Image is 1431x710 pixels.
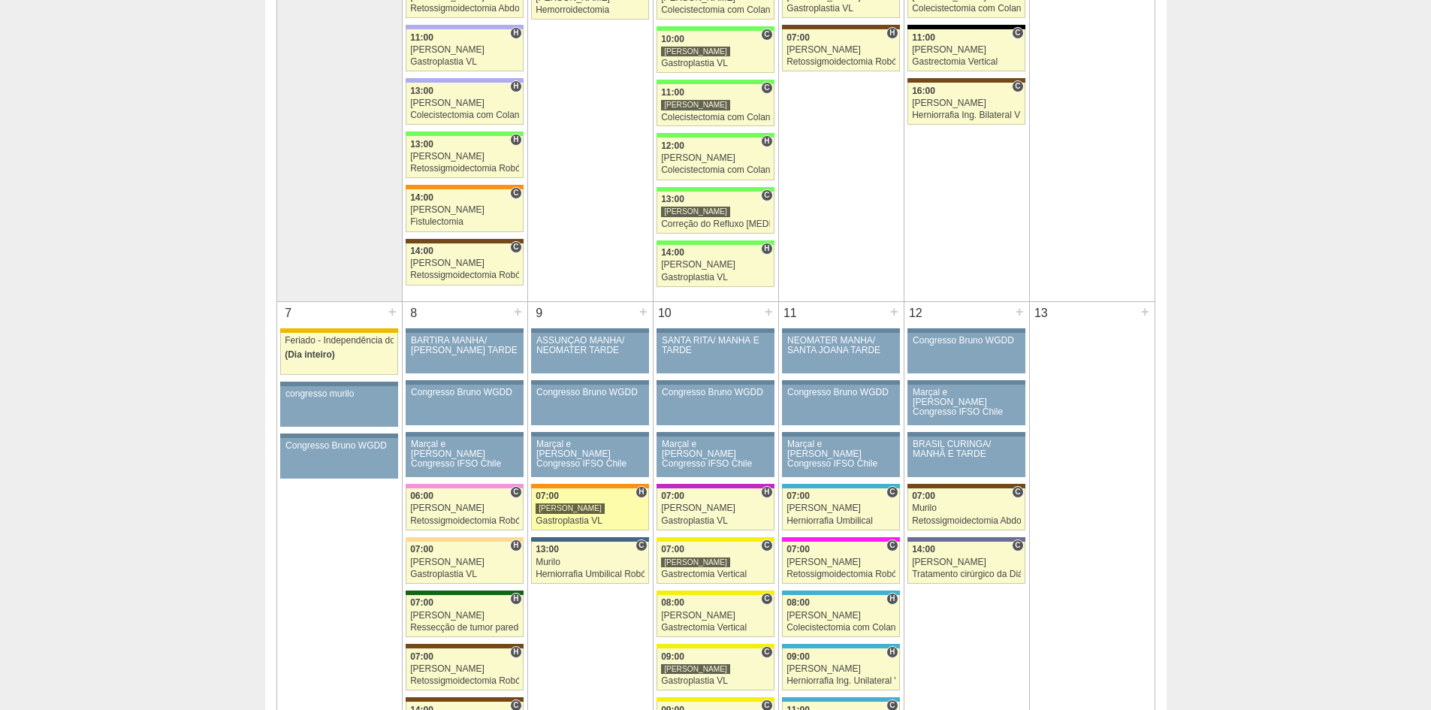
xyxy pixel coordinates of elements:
[907,328,1025,333] div: Key: Aviso
[661,611,770,621] div: [PERSON_NAME]
[907,29,1025,71] a: C 11:00 [PERSON_NAME] Gastrectomia Vertical
[1013,302,1026,322] div: +
[661,623,770,633] div: Gastrectomia Vertical
[406,328,523,333] div: Key: Aviso
[657,192,774,234] a: C 13:00 [PERSON_NAME] Correção do Refluxo [MEDICAL_DATA] esofágico Robótico
[411,388,518,397] div: Congresso Bruno WGDD
[510,187,521,199] span: Consultório
[410,32,433,43] span: 11:00
[531,385,648,425] a: Congresso Bruno WGDD
[1139,302,1152,322] div: +
[786,611,895,621] div: [PERSON_NAME]
[280,386,397,427] a: congresso murilo
[782,437,899,477] a: Marçal e [PERSON_NAME] Congresso IFSO Chile
[528,302,551,325] div: 9
[912,4,1021,14] div: Colecistectomia com Colangiografia VL
[661,503,770,513] div: [PERSON_NAME]
[657,432,774,437] div: Key: Aviso
[786,664,895,674] div: [PERSON_NAME]
[661,219,770,229] div: Correção do Refluxo [MEDICAL_DATA] esofágico Robótico
[512,302,524,322] div: +
[912,32,935,43] span: 11:00
[280,438,397,479] a: Congresso Bruno WGDD
[907,385,1025,425] a: Marçal e [PERSON_NAME] Congresso IFSO Chile
[410,270,519,280] div: Retossigmoidectomia Robótica
[531,328,648,333] div: Key: Aviso
[761,243,772,255] span: Hospital
[280,434,397,438] div: Key: Aviso
[406,78,523,83] div: Key: Christóvão da Gama
[661,59,770,68] div: Gastroplastia VL
[661,544,684,554] span: 07:00
[787,440,895,470] div: Marçal e [PERSON_NAME] Congresso IFSO Chile
[411,440,518,470] div: Marçal e [PERSON_NAME] Congresso IFSO Chile
[912,503,1021,513] div: Murilo
[786,45,895,55] div: [PERSON_NAME]
[661,46,730,57] div: [PERSON_NAME]
[536,516,645,526] div: Gastroplastia VL
[761,189,772,201] span: Consultório
[406,537,523,542] div: Key: Bartira
[886,593,898,605] span: Hospital
[661,99,730,110] div: [PERSON_NAME]
[536,557,645,567] div: Murilo
[410,503,519,513] div: [PERSON_NAME]
[661,87,684,98] span: 11:00
[654,302,677,325] div: 10
[410,544,433,554] span: 07:00
[410,98,519,108] div: [PERSON_NAME]
[403,302,426,325] div: 8
[907,78,1025,83] div: Key: Santa Joana
[531,488,648,530] a: H 07:00 [PERSON_NAME] Gastroplastia VL
[635,539,647,551] span: Consultório
[907,432,1025,437] div: Key: Aviso
[510,646,521,658] span: Hospital
[410,152,519,162] div: [PERSON_NAME]
[661,153,770,163] div: [PERSON_NAME]
[661,516,770,526] div: Gastroplastia VL
[531,484,648,488] div: Key: São Luiz - SCS
[913,440,1020,459] div: BRASIL CURINGA/ MANHÃ E TARDE
[888,302,901,322] div: +
[786,570,895,579] div: Retossigmoidectomia Robótica
[786,491,810,501] span: 07:00
[410,57,519,67] div: Gastroplastia VL
[761,539,772,551] span: Consultório
[657,380,774,385] div: Key: Aviso
[285,441,393,451] div: Congresso Bruno WGDD
[912,98,1021,108] div: [PERSON_NAME]
[285,349,335,360] span: (Dia inteiro)
[657,697,774,702] div: Key: Santa Rita
[662,440,769,470] div: Marçal e [PERSON_NAME] Congresso IFSO Chile
[657,591,774,595] div: Key: Santa Rita
[531,432,648,437] div: Key: Aviso
[406,591,523,595] div: Key: Santa Maria
[1012,80,1023,92] span: Consultório
[510,27,521,39] span: Hospital
[907,25,1025,29] div: Key: Blanc
[782,25,899,29] div: Key: Santa Joana
[661,597,684,608] span: 08:00
[510,486,521,498] span: Consultório
[285,389,393,399] div: congresso murilo
[410,217,519,227] div: Fistulectomia
[661,557,730,568] div: [PERSON_NAME]
[1030,302,1053,325] div: 13
[531,537,648,542] div: Key: São Luiz - Jabaquara
[761,135,772,147] span: Hospital
[661,5,770,15] div: Colecistectomia com Colangiografia VL
[657,31,774,73] a: C 10:00 [PERSON_NAME] Gastroplastia VL
[285,336,394,346] div: Feriado - Independência do [GEOGRAPHIC_DATA]
[912,86,935,96] span: 16:00
[410,86,433,96] span: 13:00
[536,440,644,470] div: Marçal e [PERSON_NAME] Congresso IFSO Chile
[761,646,772,658] span: Consultório
[280,328,397,333] div: Key: Feriado
[406,595,523,637] a: H 07:00 [PERSON_NAME] Ressecção de tumor parede abdominal pélvica
[786,57,895,67] div: Retossigmoidectomia Robótica
[406,243,523,286] a: C 14:00 [PERSON_NAME] Retossigmoidectomia Robótica
[410,164,519,174] div: Retossigmoidectomia Robótica
[657,537,774,542] div: Key: Santa Rita
[536,5,645,15] div: Hemorroidectomia
[657,80,774,84] div: Key: Brasil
